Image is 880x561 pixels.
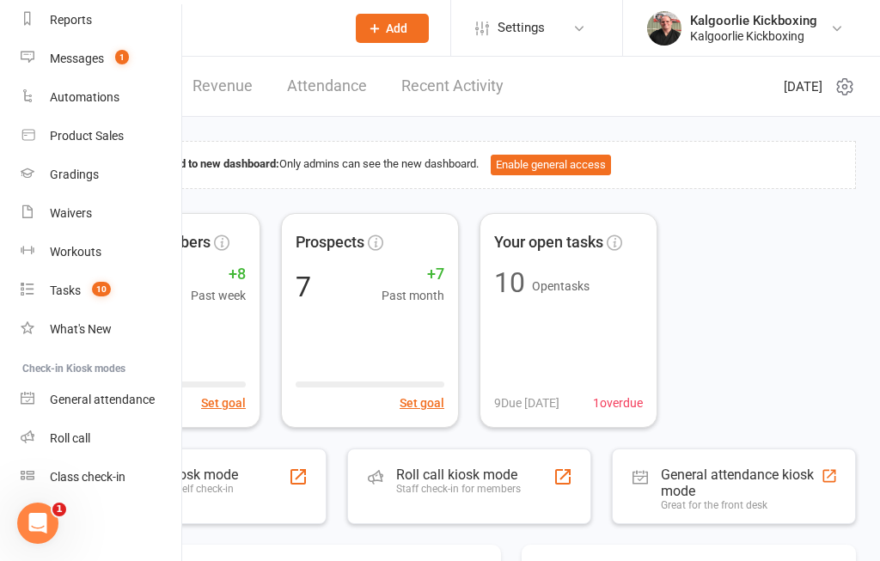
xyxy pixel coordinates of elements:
div: Automations [50,90,119,104]
div: 10 [494,269,525,296]
div: Product Sales [50,129,124,143]
a: Roll call [21,419,183,458]
span: Prospects [296,230,364,255]
div: Workouts [50,245,101,259]
span: 1 [52,503,66,516]
div: Members self check-in [131,483,238,495]
img: thumb_image1664779456.png [647,11,681,46]
div: Messages [50,52,104,65]
span: Open tasks [532,279,590,293]
div: Kalgoorlie Kickboxing [690,13,817,28]
div: Great for the front desk [661,499,821,511]
div: Waivers [50,206,92,220]
button: Add [356,14,429,43]
a: Class kiosk mode [21,458,183,497]
iframe: Intercom live chat [17,503,58,544]
span: 1 overdue [593,393,643,412]
div: General attendance kiosk mode [661,466,821,499]
div: Class check-in [50,470,125,484]
input: Search... [101,16,333,40]
div: Class kiosk mode [131,466,238,483]
span: +7 [382,262,444,287]
a: Workouts [21,233,183,271]
a: Gradings [21,155,183,194]
span: Settings [498,9,545,47]
div: Staff check-in for members [396,483,521,495]
a: Revenue [192,57,253,116]
a: Tasks 10 [21,271,183,310]
div: Tasks [50,284,81,297]
span: 9 Due [DATE] [494,393,559,412]
div: General attendance [50,393,155,406]
button: Set goal [400,393,444,412]
a: Product Sales [21,117,183,155]
span: Past week [191,286,246,305]
button: Set goal [201,393,246,412]
div: Roll call kiosk mode [396,466,521,483]
a: Automations [21,78,183,117]
div: What's New [50,322,112,336]
span: Your open tasks [494,230,603,255]
span: [DATE] [784,76,822,97]
span: Past month [382,286,444,305]
span: 10 [92,282,111,296]
a: General attendance kiosk mode [21,381,183,419]
a: Attendance [287,57,367,116]
button: Enable general access [491,155,611,175]
span: Add [386,21,407,35]
a: Reports [21,1,183,40]
a: Waivers [21,194,183,233]
span: +8 [191,262,246,287]
div: Gradings [50,168,99,181]
div: Kalgoorlie Kickboxing [690,28,817,44]
a: Messages 1 [21,40,183,78]
a: What's New [21,310,183,349]
div: Only admins can see the new dashboard. [97,155,842,175]
div: 7 [296,273,311,301]
a: Recent Activity [401,57,504,116]
div: Reports [50,13,92,27]
div: Roll call [50,431,90,445]
strong: Access restricted to new dashboard: [97,157,279,170]
span: 1 [115,50,129,64]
